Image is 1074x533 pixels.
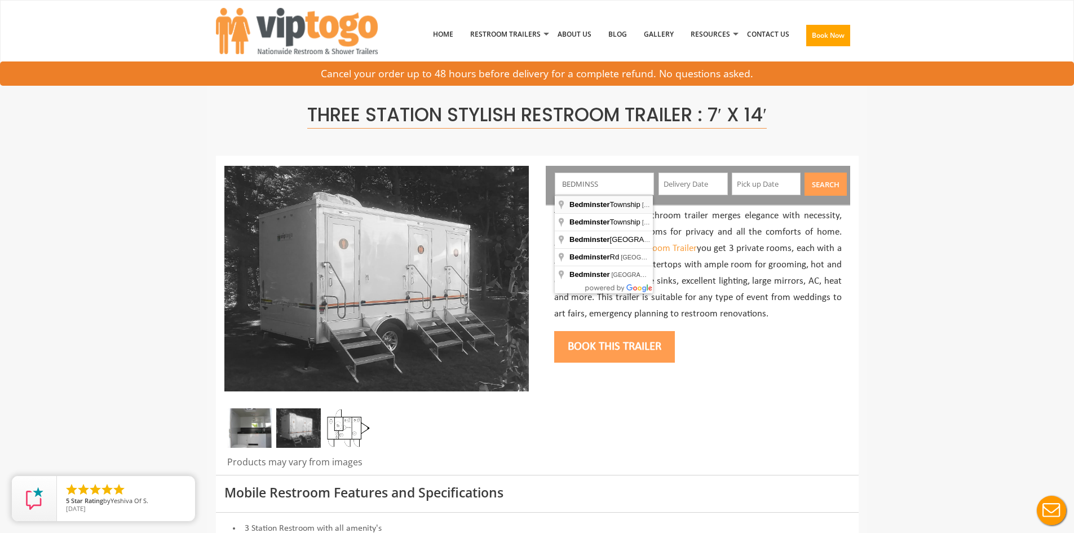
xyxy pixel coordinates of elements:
[462,5,549,64] a: Restroom Trailers
[569,253,621,261] span: Rd
[112,483,126,496] li: 
[569,200,610,209] span: Bedminster
[224,456,529,475] div: Products may vary from images
[554,208,842,322] p: The Stylish 3 station bathroom trailer merges elegance with necessity, providing 3 separate rooms...
[612,271,812,278] span: [GEOGRAPHIC_DATA], [GEOGRAPHIC_DATA], [GEOGRAPHIC_DATA]
[65,483,78,496] li: 
[66,497,186,505] span: by
[549,5,600,64] a: About Us
[216,8,378,54] img: VIPTOGO
[224,166,529,391] img: Side view of three station restroom trailer with three separate doors with signs
[1029,488,1074,533] button: Live Chat
[642,219,775,226] span: [GEOGRAPHIC_DATA], [GEOGRAPHIC_DATA]
[224,486,850,500] h3: Mobile Restroom Features and Specifications
[569,235,688,244] span: [GEOGRAPHIC_DATA]
[739,5,798,64] a: Contact Us
[682,5,739,64] a: Resources
[569,200,642,209] span: Township
[77,483,90,496] li: 
[600,5,635,64] a: Blog
[642,201,775,208] span: [GEOGRAPHIC_DATA], [GEOGRAPHIC_DATA]
[806,25,850,46] button: Book Now
[635,5,682,64] a: Gallery
[569,218,610,226] span: Bedminster
[632,244,697,253] a: Restroom Trailer
[71,496,103,505] span: Star Rating
[326,408,370,448] img: Floor Plan of 3 station restroom with sink and toilet
[276,408,321,448] img: Side view of three station restroom trailer with three separate doors with signs
[66,504,86,513] span: [DATE]
[23,487,46,510] img: Review Rating
[554,331,675,363] button: Book this trailer
[658,173,728,195] input: Delivery Date
[555,173,654,195] input: Enter your Address
[569,235,610,244] span: Bedminster
[805,173,847,196] button: Search
[569,218,642,226] span: Township
[798,5,859,71] a: Book Now
[100,483,114,496] li: 
[111,496,148,505] span: Yeshiva Of S.
[569,270,610,279] span: Bedminster
[227,408,272,448] img: Zoomed out full inside view of restroom station with a stall, a mirror and a sink
[425,5,462,64] a: Home
[307,102,767,129] span: Three Station Stylish Restroom Trailer : 7′ x 14′
[89,483,102,496] li: 
[569,253,610,261] span: Bedminster
[66,496,69,505] span: 5
[732,173,801,195] input: Pick up Date
[621,254,821,261] span: [GEOGRAPHIC_DATA], [GEOGRAPHIC_DATA], [GEOGRAPHIC_DATA]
